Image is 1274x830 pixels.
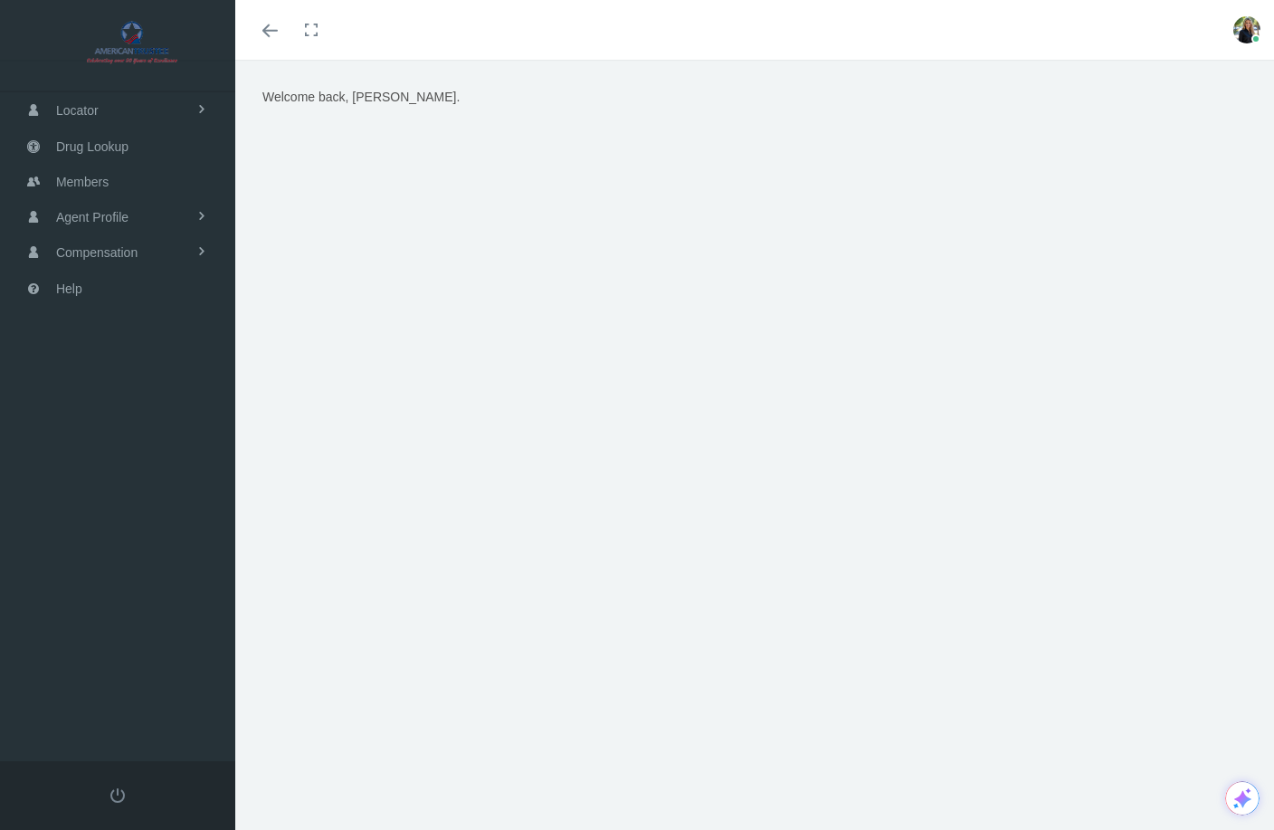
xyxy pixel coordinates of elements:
[56,235,138,270] span: Compensation
[56,129,128,164] span: Drug Lookup
[1231,787,1253,809] img: Icon
[1233,16,1260,43] img: S_Profile_Picture_16535.jpeg
[262,90,460,104] span: Welcome back, [PERSON_NAME].
[56,272,82,306] span: Help
[56,200,128,234] span: Agent Profile
[56,93,99,128] span: Locator
[56,165,109,199] span: Members
[24,20,241,65] img: AMERICAN TRUSTEE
